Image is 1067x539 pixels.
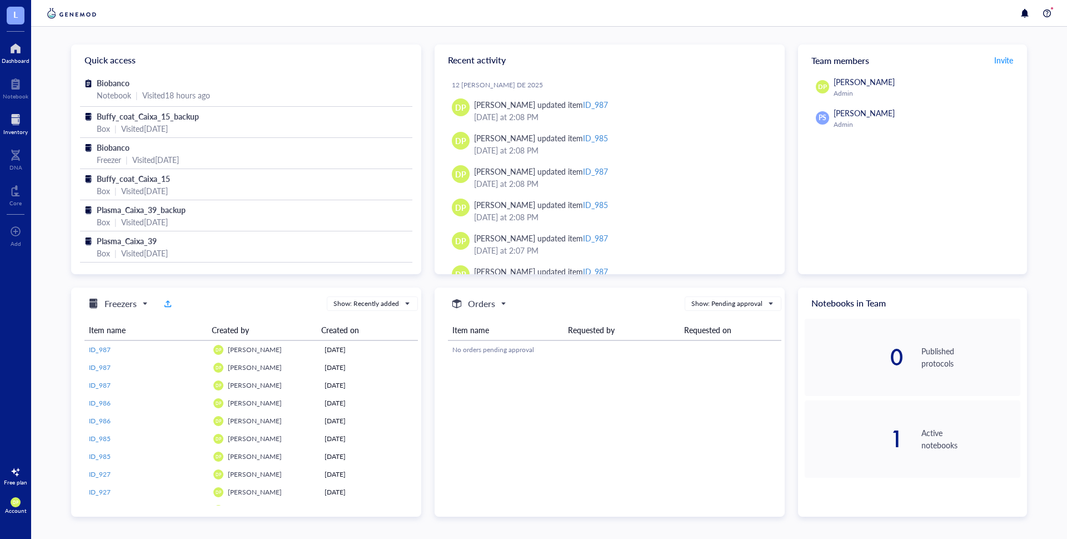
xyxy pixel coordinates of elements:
[325,487,413,497] div: [DATE]
[798,288,1027,319] div: Notebooks in Team
[805,346,904,368] div: 0
[89,345,111,354] span: ID_987
[89,487,111,497] span: ID_927
[89,434,111,443] span: ID_985
[97,77,129,88] span: Biobanco
[474,165,608,177] div: [PERSON_NAME] updated item
[325,345,413,355] div: [DATE]
[228,398,282,408] span: [PERSON_NAME]
[325,452,413,462] div: [DATE]
[13,500,18,505] span: DP
[216,436,221,441] span: DP
[97,122,110,135] div: Box
[97,247,110,259] div: Box
[228,469,282,479] span: [PERSON_NAME]
[325,398,413,408] div: [DATE]
[5,507,27,514] div: Account
[228,487,282,497] span: [PERSON_NAME]
[89,452,111,461] span: ID_985
[474,199,608,211] div: [PERSON_NAME] updated item
[97,185,110,197] div: Box
[474,132,608,144] div: [PERSON_NAME] updated item
[994,51,1014,69] button: Invite
[89,469,111,479] span: ID_927
[44,7,99,20] img: genemod-logo
[4,479,27,486] div: Free plan
[104,297,137,310] h5: Freezers
[142,89,210,101] div: Visited 18 hours ago
[9,182,22,206] a: Core
[9,200,22,206] div: Core
[798,44,1027,76] div: Team members
[114,216,117,228] div: |
[317,320,413,340] th: Created on
[97,89,131,101] div: Notebook
[121,122,168,135] div: Visited [DATE]
[114,247,117,259] div: |
[325,434,413,444] div: [DATE]
[452,345,777,355] div: No orders pending approval
[455,135,466,147] span: DP
[121,216,168,228] div: Visited [DATE]
[89,487,205,497] a: ID_927
[325,363,413,373] div: [DATE]
[474,98,608,111] div: [PERSON_NAME] updated item
[228,505,282,515] span: [PERSON_NAME]
[228,452,282,461] span: [PERSON_NAME]
[2,57,29,64] div: Dashboard
[126,154,128,166] div: |
[443,194,776,228] a: DP[PERSON_NAME] updated itemID_985[DATE] at 2:08 PM
[435,44,785,76] div: Recent activity
[121,247,168,259] div: Visited [DATE]
[89,505,111,515] span: ID_984
[13,7,18,21] span: L
[89,452,205,462] a: ID_985
[89,345,205,355] a: ID_987
[818,82,826,92] span: DP
[455,235,466,247] span: DP
[9,164,22,171] div: DNA
[452,81,776,90] div: 12 [PERSON_NAME] de 2025
[11,240,21,247] div: Add
[121,185,168,197] div: Visited [DATE]
[583,233,608,244] div: ID_987
[89,416,111,426] span: ID_986
[207,320,317,340] th: Created by
[834,89,1016,98] div: Admin
[89,398,111,408] span: ID_986
[583,99,608,110] div: ID_987
[994,55,1013,66] span: Invite
[228,416,282,426] span: [PERSON_NAME]
[2,39,29,64] a: Dashboard
[325,380,413,390] div: [DATE]
[97,111,199,122] span: Buffy_coat_Caixa_15_backup
[474,177,767,190] div: [DATE] at 2:08 PM
[443,161,776,194] a: DP[PERSON_NAME] updated itemID_987[DATE] at 2:08 PM
[333,299,399,309] div: Show: Recently added
[474,111,767,123] div: [DATE] at 2:08 PM
[228,380,282,390] span: [PERSON_NAME]
[3,128,28,135] div: Inventory
[97,173,170,184] span: Buffy_coat_Caixa_15
[474,144,767,156] div: [DATE] at 2:08 PM
[97,154,121,166] div: Freezer
[325,505,413,515] div: [DATE]
[97,204,186,215] span: Plasma_Caixa_39_backup
[84,320,207,340] th: Item name
[89,469,205,479] a: ID_927
[89,416,205,426] a: ID_986
[228,434,282,443] span: [PERSON_NAME]
[89,505,205,515] a: ID_984
[474,244,767,256] div: [DATE] at 2:07 PM
[921,345,1020,369] div: Published protocols
[136,89,138,101] div: |
[583,199,608,210] div: ID_985
[97,235,157,246] span: Plasma_Caixa_39
[455,201,466,214] span: DP
[89,380,205,390] a: ID_987
[132,154,179,166] div: Visited [DATE]
[216,383,221,388] span: DP
[216,454,221,459] span: DP
[325,416,413,426] div: [DATE]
